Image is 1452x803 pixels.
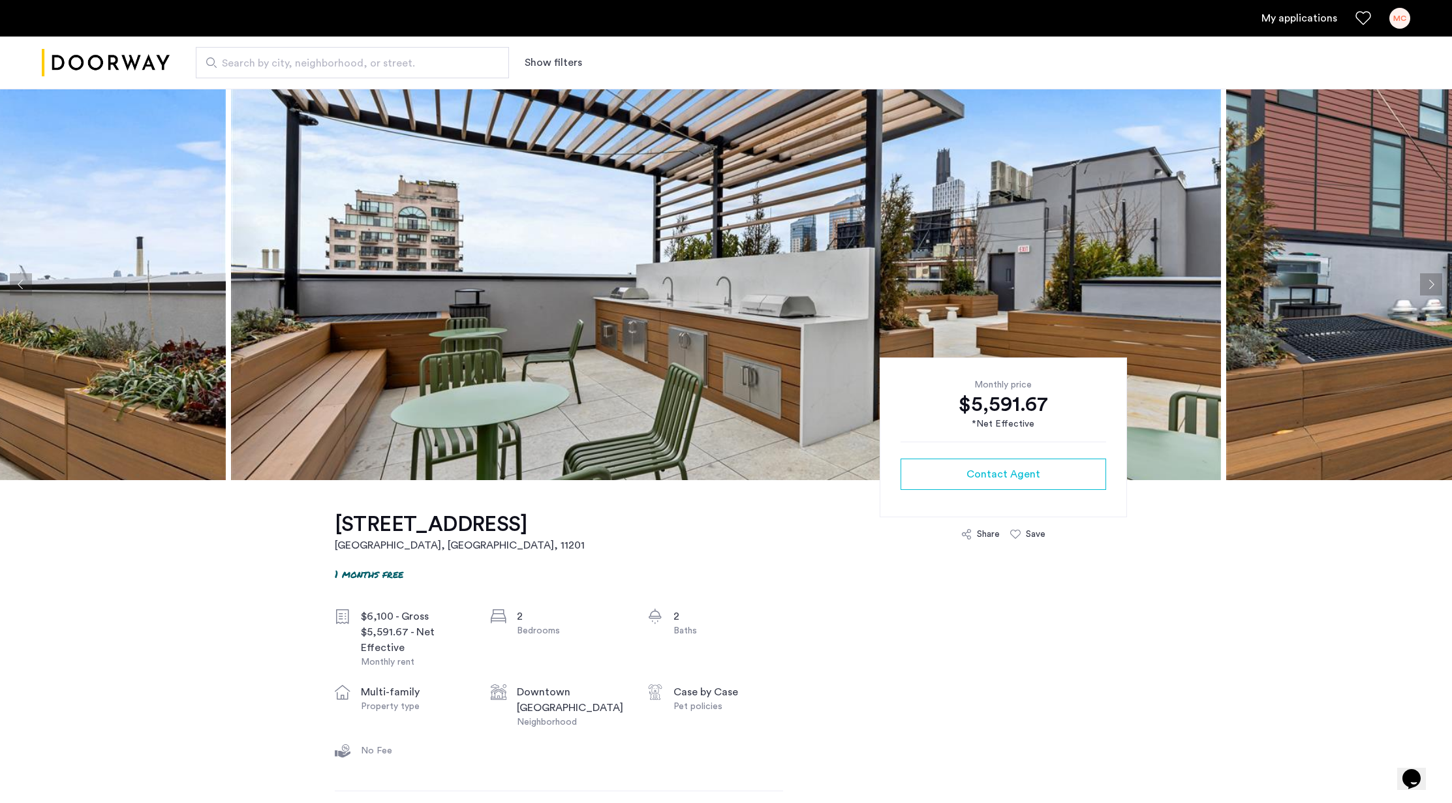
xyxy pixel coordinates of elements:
button: Show or hide filters [525,55,582,70]
button: Next apartment [1420,273,1442,295]
div: Pet policies [673,700,783,713]
p: 1 months free [335,566,403,581]
img: apartment [231,89,1221,480]
div: MC [1389,8,1410,29]
img: logo [42,38,170,87]
div: $6,100 - Gross [361,609,471,624]
div: $5,591.67 - Net Effective [361,624,471,656]
div: Monthly price [901,378,1106,391]
div: No Fee [361,744,471,757]
div: Save [1026,528,1045,541]
span: Contact Agent [966,466,1040,482]
h2: [GEOGRAPHIC_DATA], [GEOGRAPHIC_DATA] , 11201 [335,538,585,553]
div: Neighborhood [517,716,626,729]
div: $5,591.67 [901,391,1106,417]
div: Monthly rent [361,656,471,669]
div: Case by Case [673,684,783,700]
h1: [STREET_ADDRESS] [335,511,585,538]
button: Previous apartment [10,273,32,295]
div: *Net Effective [901,417,1106,431]
div: Property type [361,700,471,713]
a: [STREET_ADDRESS][GEOGRAPHIC_DATA], [GEOGRAPHIC_DATA], 11201 [335,511,585,553]
button: button [901,459,1106,490]
div: Share [977,528,1000,541]
div: 2 [673,609,783,624]
a: My application [1261,10,1337,26]
div: 2 [517,609,626,624]
div: Baths [673,624,783,637]
div: Downtown [GEOGRAPHIC_DATA] [517,684,626,716]
a: Cazamio logo [42,38,170,87]
div: Bedrooms [517,624,626,637]
input: Apartment Search [196,47,509,78]
span: Search by city, neighborhood, or street. [222,55,472,71]
iframe: chat widget [1397,751,1439,790]
div: multi-family [361,684,471,700]
a: Favorites [1355,10,1371,26]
